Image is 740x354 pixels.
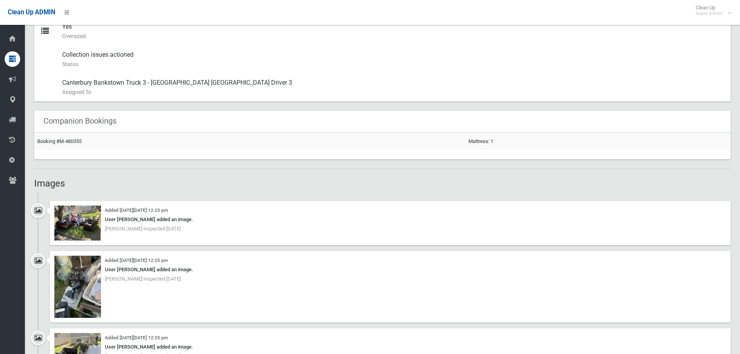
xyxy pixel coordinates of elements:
span: Clean Up [692,5,730,16]
h2: Images [34,178,731,188]
span: [PERSON_NAME] inspected [DATE] [105,226,181,232]
div: User [PERSON_NAME] added an image. [54,342,726,352]
small: Assigned To [62,87,724,97]
span: Clean Up ADMIN [8,9,55,16]
small: Added [DATE][DATE] 12:25 pm [105,335,168,340]
small: Added [DATE][DATE] 12:25 pm [105,258,168,263]
div: Yes [62,17,724,45]
img: e7f3295e-0a12-440a-af21-27c6a7948201.jpg [54,206,101,241]
img: 5f780b63-bd81-430e-85ba-8c92888094c2.jpg [54,256,101,318]
small: Status [62,59,724,69]
td: Mattress: 1 [465,133,731,150]
div: Canterbury Bankstown Truck 3 - [GEOGRAPHIC_DATA] [GEOGRAPHIC_DATA] Driver 3 [62,73,724,101]
a: Booking #M-480355 [37,138,82,144]
div: Collection issues actioned [62,45,724,73]
div: User [PERSON_NAME] added an image. [54,215,726,224]
header: Companion Bookings [34,113,126,129]
div: User [PERSON_NAME] added an image. [54,265,726,274]
small: Oversized [62,31,724,41]
span: [PERSON_NAME] inspected [DATE] [105,276,181,282]
small: Added [DATE][DATE] 12:25 pm [105,208,168,213]
small: Super Admin [696,10,723,16]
